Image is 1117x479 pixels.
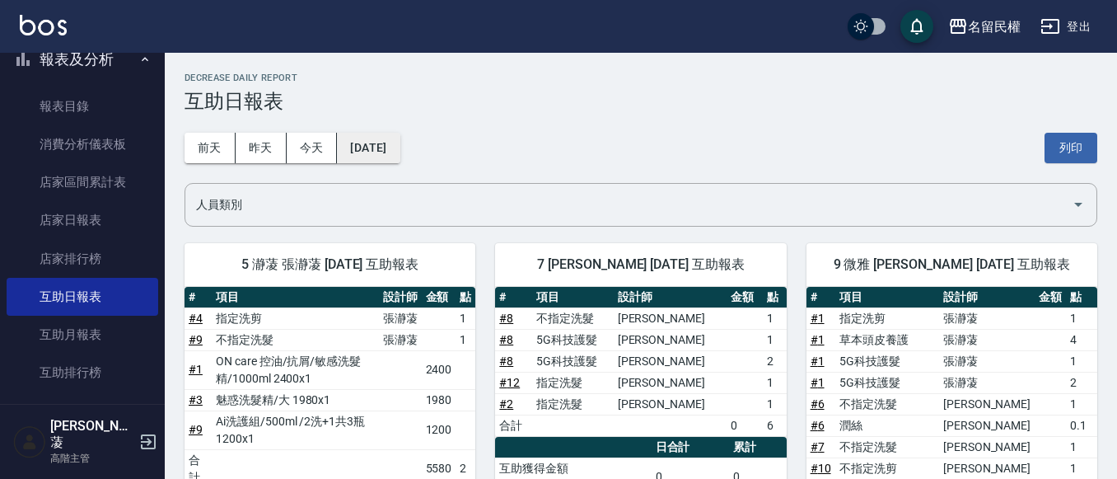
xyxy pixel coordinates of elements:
td: 1 [763,308,786,329]
a: 互助排行榜 [7,354,158,392]
td: 5G科技護髮 [532,329,614,350]
a: #8 [499,312,513,325]
td: 4 [1066,329,1097,350]
h5: [PERSON_NAME]蓤 [50,418,134,451]
td: [PERSON_NAME] [614,393,727,415]
button: 列印 [1045,133,1097,163]
a: 互助月報表 [7,316,158,354]
a: #1 [811,376,825,389]
a: 互助日報表 [7,278,158,316]
th: 累計 [729,437,786,458]
a: #9 [189,423,203,436]
button: 今天 [287,133,338,163]
td: 不指定洗髮 [212,329,379,350]
td: 1 [763,329,786,350]
a: #10 [811,462,831,475]
td: 不指定洗髮 [532,308,614,329]
button: save [900,10,933,43]
td: [PERSON_NAME] [939,415,1035,436]
th: 項目 [835,287,939,308]
td: 指定洗剪 [212,308,379,329]
td: 合計 [495,415,532,436]
td: 2400 [422,350,456,389]
a: #2 [499,397,513,411]
button: 前天 [185,133,236,163]
th: 項目 [212,287,379,308]
th: # [185,287,212,308]
td: 指定洗髮 [532,372,614,393]
td: 不指定洗髮 [835,436,939,458]
a: #9 [189,333,203,346]
td: 2 [1066,372,1097,393]
button: 登出 [1034,12,1097,42]
td: 不指定洗髮 [835,393,939,415]
td: 5G科技護髮 [835,372,939,393]
td: [PERSON_NAME] [614,329,727,350]
td: 張瀞蓤 [939,329,1035,350]
th: 金額 [727,287,764,308]
td: 1200 [422,411,456,449]
td: 1 [1066,436,1097,458]
h3: 互助日報表 [185,90,1097,113]
input: 人員名稱 [192,190,1065,219]
th: 金額 [422,287,456,308]
button: Open [1065,191,1091,218]
a: #1 [189,363,203,376]
a: 報表目錄 [7,87,158,125]
td: 1 [456,308,475,329]
th: 設計師 [939,287,1035,308]
img: Person [13,425,46,458]
a: #8 [499,333,513,346]
th: 日合計 [652,437,730,458]
th: 項目 [532,287,614,308]
td: 0 [727,415,764,436]
td: [PERSON_NAME] [614,350,727,372]
button: 報表及分析 [7,38,158,81]
td: 指定洗剪 [835,308,939,329]
a: 消費分析儀表板 [7,125,158,163]
td: 張瀞蓤 [379,329,422,350]
td: 0.1 [1066,415,1097,436]
a: #8 [499,355,513,368]
td: 6 [763,415,786,436]
a: #1 [811,333,825,346]
h2: Decrease Daily Report [185,73,1097,83]
th: 設計師 [379,287,422,308]
a: #1 [811,312,825,325]
td: 魅惑洗髮精/大 1980x1 [212,389,379,411]
th: 設計師 [614,287,727,308]
td: 5G科技護髮 [532,350,614,372]
a: #7 [811,440,825,453]
td: 草本頭皮養護 [835,329,939,350]
a: 店家區間累計表 [7,163,158,201]
button: 名留民權 [942,10,1027,44]
td: 不指定洗剪 [835,458,939,479]
td: 指定洗髮 [532,393,614,415]
span: 7 [PERSON_NAME] [DATE] 互助報表 [515,256,766,273]
th: 點 [1066,287,1097,308]
td: 1 [1066,308,1097,329]
td: 1 [1066,458,1097,479]
td: 張瀞蓤 [379,308,422,329]
a: 店家排行榜 [7,240,158,278]
td: [PERSON_NAME] [939,393,1035,415]
td: 張瀞蓤 [939,350,1035,372]
table: a dense table [495,287,786,437]
a: #4 [189,312,203,325]
td: Ai洗護組/500ml /2洗+1共3瓶 1200x1 [212,411,379,449]
button: [DATE] [337,133,400,163]
td: 1 [456,329,475,350]
td: [PERSON_NAME] [614,372,727,393]
td: [PERSON_NAME] [614,308,727,329]
td: 1 [1066,350,1097,372]
td: 張瀞蓤 [939,308,1035,329]
th: 點 [456,287,475,308]
td: ON care 控油/抗屑/敏感洗髮精/1000ml 2400x1 [212,350,379,389]
div: 名留民權 [968,16,1021,37]
th: # [495,287,532,308]
td: 1980 [422,389,456,411]
a: 店家日報表 [7,201,158,239]
p: 高階主管 [50,451,134,466]
td: [PERSON_NAME] [939,436,1035,458]
a: #12 [499,376,520,389]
